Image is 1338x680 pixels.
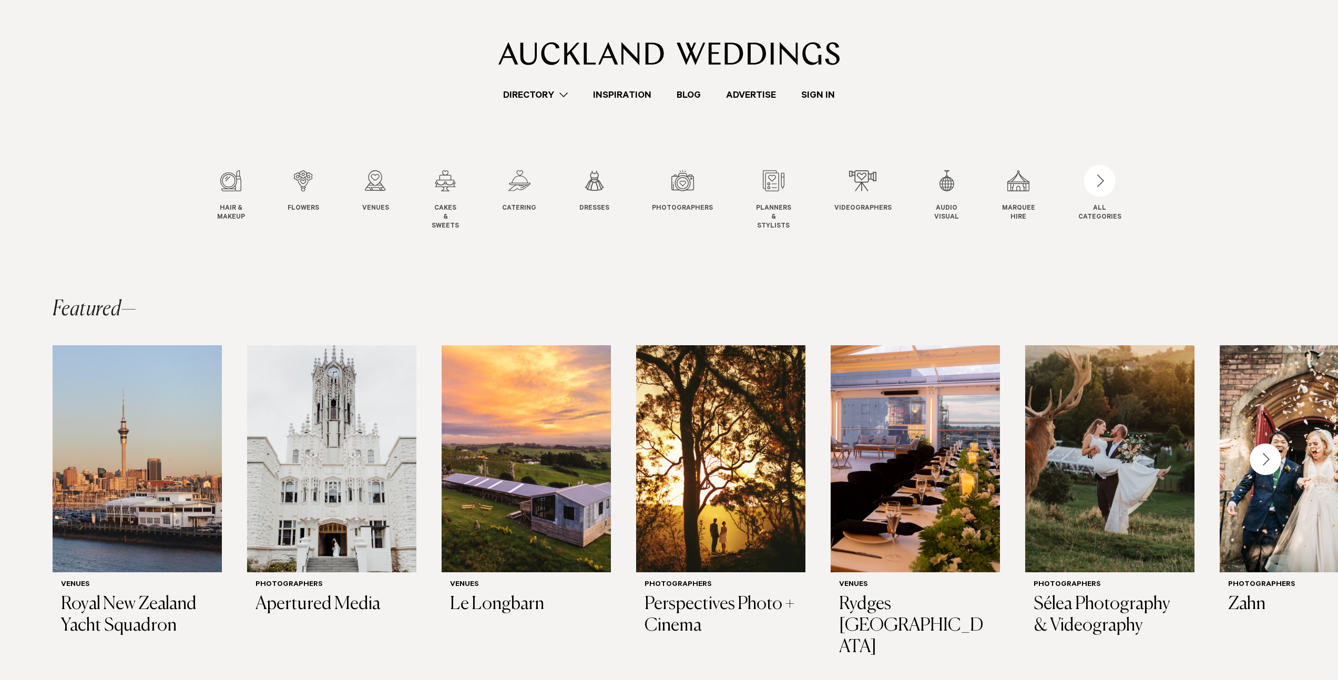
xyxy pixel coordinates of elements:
h6: Venues [839,581,992,590]
a: Hair & Makeup [217,170,245,222]
a: Auckland Weddings Photographers | Sélea Photography & Videography Photographers Sélea Photography... [1025,345,1194,645]
a: Catering [502,170,536,213]
span: Cakes & Sweets [432,204,459,231]
h6: Photographers [645,581,797,590]
h6: Photographers [256,581,408,590]
span: Catering [502,204,536,213]
a: Flowers [288,170,319,213]
swiper-slide: 10 / 12 [934,170,980,231]
img: Auckland Weddings Photographers | Perspectives Photo + Cinema [636,345,805,572]
span: Marquee Hire [1002,204,1035,222]
span: Planners & Stylists [756,204,791,231]
h3: Royal New Zealand Yacht Squadron [61,594,213,637]
a: Blog [664,88,713,102]
h6: Venues [61,581,213,590]
a: Dresses [579,170,609,213]
a: Planners & Stylists [756,170,791,231]
a: Auckland Weddings Photographers | Perspectives Photo + Cinema Photographers Perspectives Photo + ... [636,345,805,645]
img: Auckland Weddings Logo [498,42,840,65]
button: ALLCATEGORIES [1078,170,1121,220]
h3: Le Longbarn [450,594,602,615]
a: Cakes & Sweets [432,170,459,231]
a: Audio Visual [934,170,959,222]
a: Inspiration [580,88,664,102]
img: Auckland Weddings Photographers | Sélea Photography & Videography [1025,345,1194,572]
div: ALL CATEGORIES [1078,204,1121,222]
a: Auckland Weddings Venues | Royal New Zealand Yacht Squadron Venues Royal New Zealand Yacht Squadron [53,345,222,645]
swiper-slide: 1 / 12 [217,170,266,231]
a: Marquee Hire [1002,170,1035,222]
h3: Sélea Photography & Videography [1034,594,1186,637]
span: Videographers [834,204,892,213]
swiper-slide: 7 / 12 [652,170,734,231]
span: Hair & Makeup [217,204,245,222]
h3: Perspectives Photo + Cinema [645,594,797,637]
a: Auckland Weddings Venues | Le Longbarn Venues Le Longbarn [442,345,611,624]
h6: Venues [450,581,602,590]
swiper-slide: 2 / 12 [288,170,340,231]
img: Auckland Weddings Venues | Royal New Zealand Yacht Squadron [53,345,222,572]
h3: Apertured Media [256,594,408,615]
swiper-slide: 6 / 12 [579,170,630,231]
img: Auckland Weddings Venues | Le Longbarn [442,345,611,572]
span: Flowers [288,204,319,213]
h2: Featured [53,299,137,320]
a: Sign In [789,88,847,102]
span: Photographers [652,204,713,213]
swiper-slide: 11 / 12 [1002,170,1056,231]
h6: Photographers [1034,581,1186,590]
span: Venues [362,204,389,213]
img: Auckland Weddings Photographers | Apertured Media [247,345,416,572]
swiper-slide: 4 / 12 [432,170,480,231]
a: Videographers [834,170,892,213]
swiper-slide: 9 / 12 [834,170,913,231]
swiper-slide: 5 / 12 [502,170,557,231]
span: Dresses [579,204,609,213]
swiper-slide: 8 / 12 [756,170,812,231]
a: Photographers [652,170,713,213]
swiper-slide: 3 / 12 [362,170,410,231]
a: Advertise [713,88,789,102]
span: Audio Visual [934,204,959,222]
a: Auckland Weddings Photographers | Apertured Media Photographers Apertured Media [247,345,416,624]
h3: Rydges [GEOGRAPHIC_DATA] [839,594,992,658]
a: Auckland Weddings Venues | Rydges Auckland Venues Rydges [GEOGRAPHIC_DATA] [831,345,1000,666]
img: Auckland Weddings Venues | Rydges Auckland [831,345,1000,572]
a: Venues [362,170,389,213]
a: Directory [491,88,580,102]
